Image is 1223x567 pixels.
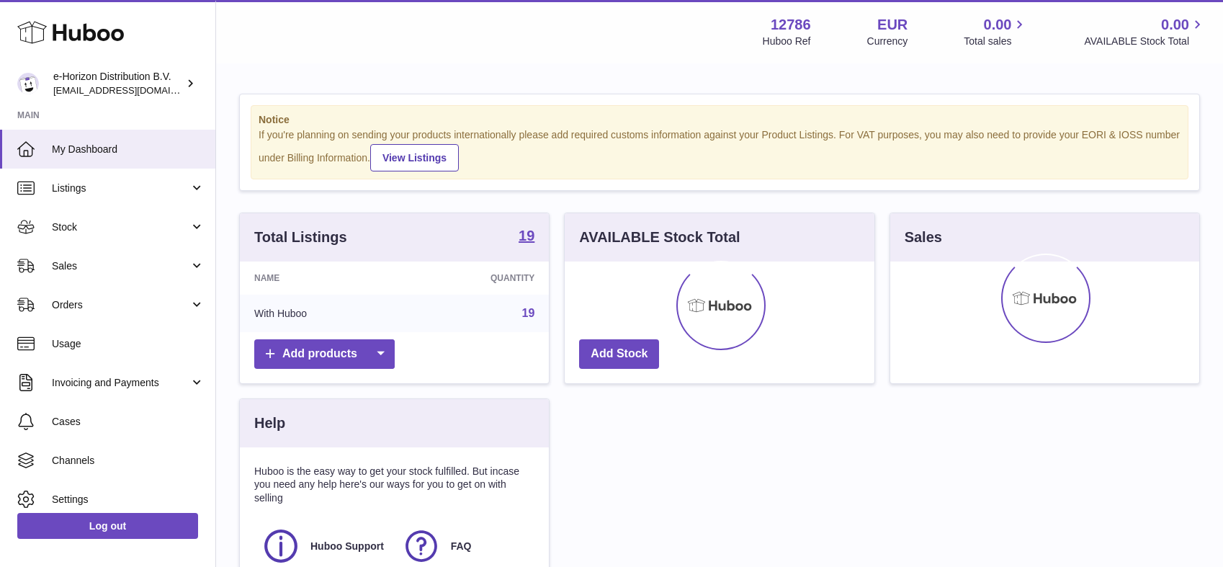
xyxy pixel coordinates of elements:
span: Invoicing and Payments [52,376,189,390]
div: e-Horizon Distribution B.V. [53,70,183,97]
strong: 12786 [771,15,811,35]
strong: 19 [519,228,534,243]
a: 19 [522,307,535,319]
span: Channels [52,454,205,468]
th: Quantity [403,262,549,295]
th: Name [240,262,403,295]
span: [EMAIL_ADDRESS][DOMAIN_NAME] [53,84,212,96]
h3: Total Listings [254,228,347,247]
span: Huboo Support [310,540,384,553]
div: If you're planning on sending your products internationally please add required customs informati... [259,128,1181,171]
div: Huboo Ref [763,35,811,48]
span: 0.00 [984,15,1012,35]
span: Total sales [964,35,1028,48]
span: Stock [52,220,189,234]
div: Currency [867,35,908,48]
a: 0.00 AVAILABLE Stock Total [1084,15,1206,48]
span: Orders [52,298,189,312]
span: Sales [52,259,189,273]
a: Add products [254,339,395,369]
a: Huboo Support [261,527,387,566]
span: Cases [52,415,205,429]
span: AVAILABLE Stock Total [1084,35,1206,48]
strong: EUR [877,15,908,35]
strong: Notice [259,113,1181,127]
p: Huboo is the easy way to get your stock fulfilled. But incase you need any help here's our ways f... [254,465,534,506]
a: FAQ [402,527,528,566]
a: 0.00 Total sales [964,15,1028,48]
span: Listings [52,182,189,195]
h3: Help [254,414,285,433]
a: Log out [17,513,198,539]
span: Usage [52,337,205,351]
h3: Sales [905,228,942,247]
a: Add Stock [579,339,659,369]
span: Settings [52,493,205,506]
img: internalAdmin-12786@internal.huboo.com [17,73,39,94]
h3: AVAILABLE Stock Total [579,228,740,247]
span: 0.00 [1161,15,1189,35]
span: My Dashboard [52,143,205,156]
td: With Huboo [240,295,403,332]
a: View Listings [370,144,459,171]
a: 19 [519,228,534,246]
span: FAQ [451,540,472,553]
